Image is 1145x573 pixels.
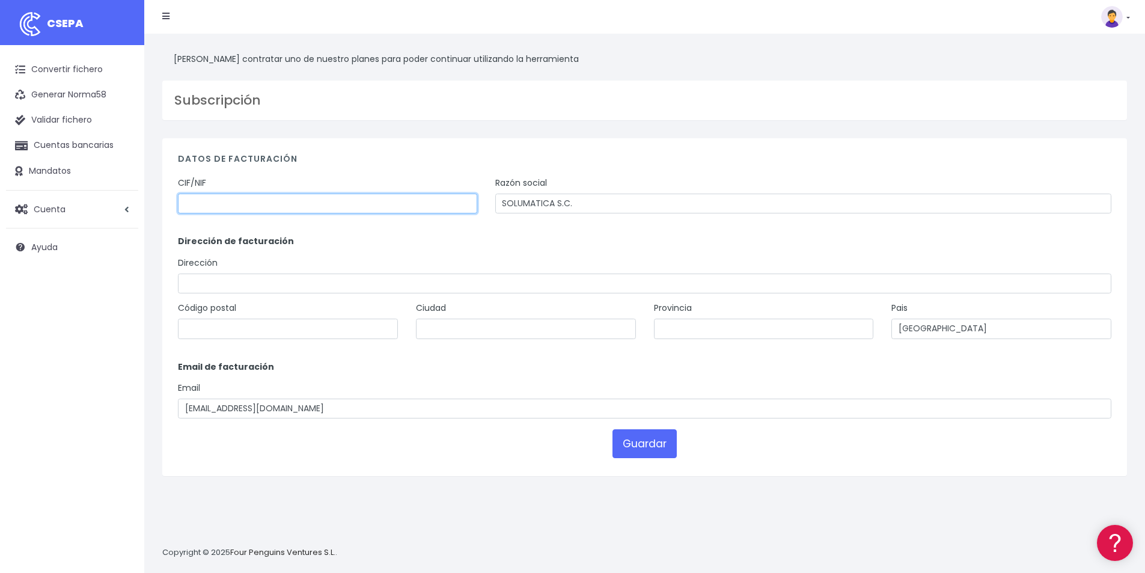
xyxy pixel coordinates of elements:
label: Código postal [178,302,236,314]
a: Ayuda [6,234,138,260]
h4: Datos de facturación [178,154,1111,170]
p: Copyright © 2025 . [162,547,337,559]
span: Cuenta [34,203,66,215]
label: Dirección [178,257,218,269]
label: Provincia [654,302,692,314]
label: Razón social [495,177,547,189]
label: Pais [891,302,908,314]
span: CSEPA [47,16,84,31]
img: profile [1101,6,1123,28]
a: Validar fichero [6,108,138,133]
a: Convertir fichero [6,57,138,82]
a: Generar Norma58 [6,82,138,108]
label: Email [178,382,200,394]
label: Ciudad [416,302,446,314]
div: [PERSON_NAME] contratar uno de nuestro planes para poder continuar utilizando la herramienta [162,46,1127,72]
a: Four Penguins Ventures S.L. [230,547,335,558]
img: logo [15,9,45,39]
button: Guardar [612,429,677,458]
strong: Email de facturación [178,361,274,373]
a: Mandatos [6,159,138,184]
span: Ayuda [31,241,58,253]
a: Cuenta [6,197,138,222]
label: CIF/NIF [178,177,206,189]
a: Cuentas bancarias [6,133,138,158]
strong: Dirección de facturación [178,235,294,247]
h3: Subscripción [174,93,1115,108]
